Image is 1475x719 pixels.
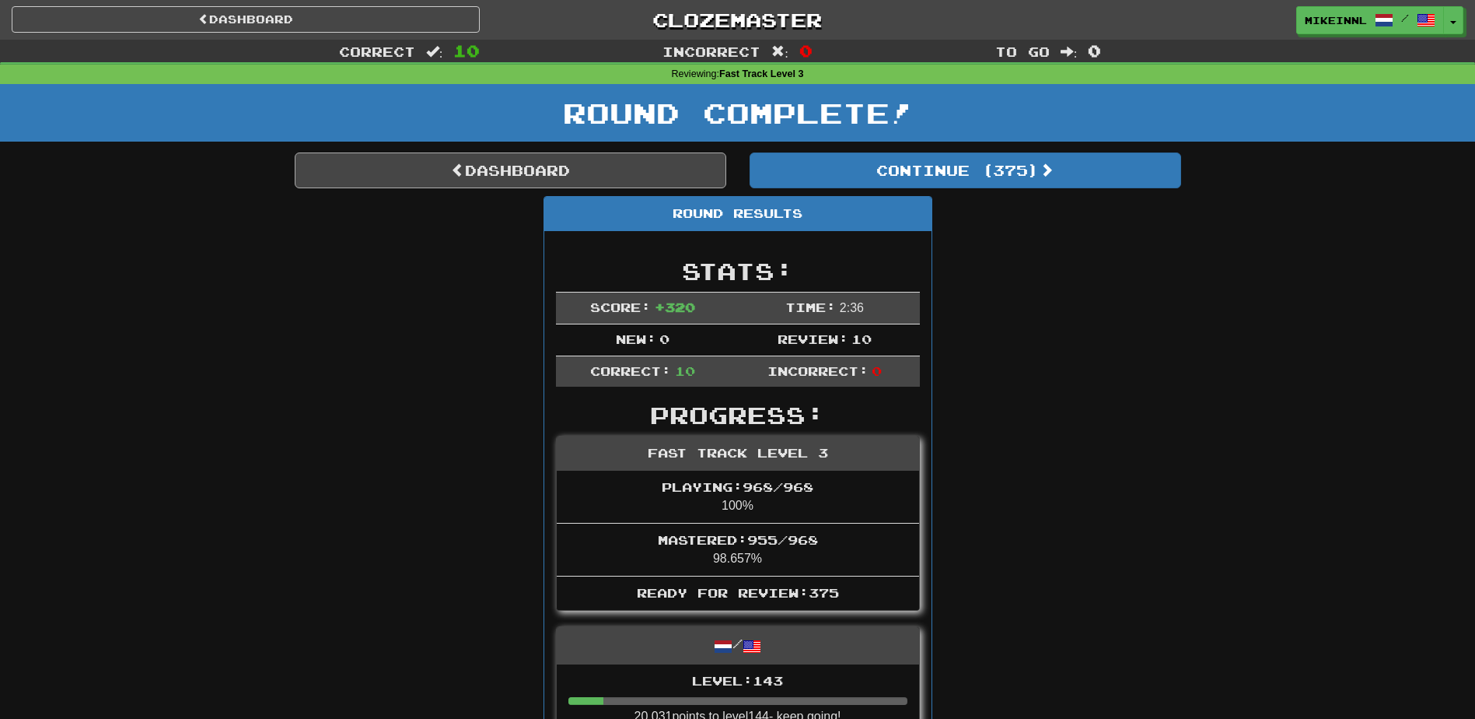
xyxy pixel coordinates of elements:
[426,45,443,58] span: :
[1088,41,1101,60] span: 0
[590,300,651,314] span: Score:
[692,673,783,688] span: Level: 143
[556,402,920,428] h2: Progress:
[557,437,919,471] div: Fast Track Level 3
[503,6,971,33] a: Clozemaster
[557,523,919,577] li: 98.657%
[557,471,919,524] li: 100%
[1061,45,1078,58] span: :
[840,301,864,314] span: 2 : 36
[544,197,931,231] div: Round Results
[778,331,848,346] span: Review:
[662,44,760,59] span: Incorrect
[557,627,919,664] div: /
[12,6,480,33] a: Dashboard
[658,532,818,547] span: Mastered: 955 / 968
[995,44,1050,59] span: To go
[5,97,1470,128] h1: Round Complete!
[659,331,669,346] span: 0
[771,45,788,58] span: :
[1401,12,1409,23] span: /
[662,479,813,494] span: Playing: 968 / 968
[1305,13,1367,27] span: MikeinNL
[556,258,920,284] h2: Stats:
[785,300,836,314] span: Time:
[453,41,480,60] span: 10
[339,44,415,59] span: Correct
[616,331,656,346] span: New:
[851,331,872,346] span: 10
[719,68,804,79] strong: Fast Track Level 3
[655,300,695,314] span: + 320
[799,41,813,60] span: 0
[675,363,695,378] span: 10
[637,585,839,600] span: Ready for Review: 375
[295,153,726,188] a: Dashboard
[750,153,1181,188] button: Continue (375)
[872,363,882,378] span: 0
[767,363,869,378] span: Incorrect:
[1296,6,1444,34] a: MikeinNL /
[590,363,671,378] span: Correct:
